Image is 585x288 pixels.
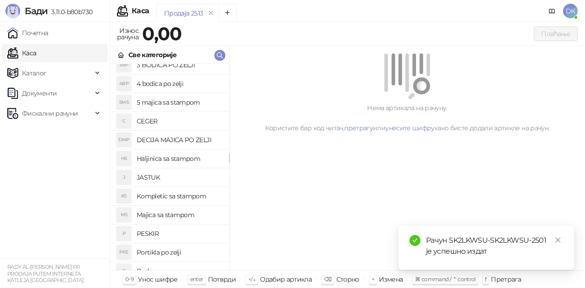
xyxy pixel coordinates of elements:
[137,226,222,241] h4: PESKIR
[117,114,131,128] div: C
[385,124,435,132] a: унесите шифру
[137,133,222,147] h4: DECIJA MAJICA PO ZELJI
[22,64,47,82] span: Каталог
[164,8,203,18] div: Продаја 2513
[22,84,57,102] span: Документи
[485,276,486,283] span: f
[117,95,131,110] div: 5MS
[142,22,181,45] strong: 0,00
[7,44,36,62] a: Каса
[426,235,563,257] div: Рачун SK2LKWSU-SK2LKWSU-2501 је успешно издат
[534,27,578,41] button: Плаћање
[117,189,131,203] div: KS
[117,133,131,147] div: DMP
[491,273,521,285] div: Претрага
[137,76,222,91] h4: 4 bodica po zelji
[545,4,559,18] a: Документација
[7,24,48,42] a: Почетна
[110,64,229,270] div: grid
[409,235,420,246] span: check-circle
[7,264,84,283] small: RADY AL-[PERSON_NAME] PR PRODAJA PUTEM INTERNETA KATLEJA [GEOGRAPHIC_DATA]
[240,103,574,133] div: Нема артикала на рачуну. Користите бар код читач, или како бисте додали артикле на рачун.
[379,273,403,285] div: Измена
[115,25,140,43] div: Износ рачуна
[128,50,176,60] div: Све категорије
[137,189,222,203] h4: Kompletic sa stampom
[117,245,131,260] div: PPZ
[137,114,222,128] h4: CEGER
[117,264,131,278] div: P
[372,276,374,283] span: +
[336,273,359,285] div: Сторно
[248,276,255,283] span: ↑/↓
[553,235,563,245] a: Close
[205,9,217,17] button: remove
[190,276,203,283] span: enter
[208,273,236,285] div: Потврди
[117,76,131,91] div: 4BP
[137,95,222,110] h4: 5 majica sa stampom
[48,8,92,16] span: 3.11.0-b80b730
[137,208,222,222] h4: Majica sa stampom
[137,151,222,166] h4: Haljinica sa stampom
[125,276,133,283] span: 0-9
[25,5,48,16] span: Бади
[117,151,131,166] div: HS
[117,208,131,222] div: MS
[137,245,222,260] h4: Portikla po zelji
[555,237,561,243] span: close
[138,273,178,285] div: Унос шифре
[415,276,476,283] span: ⌘ command / ⌃ control
[137,170,222,185] h4: JASTUK
[117,170,131,185] div: J
[218,4,237,22] button: Add tab
[563,4,578,18] span: DK
[137,58,222,72] h4: 3 BODICA PO ZELJI
[137,264,222,278] h4: Puzle
[324,276,331,283] span: ⌫
[260,273,312,285] div: Одабир артикла
[117,226,131,241] div: P
[5,4,20,18] img: Logo
[344,124,373,132] a: претрагу
[22,104,78,123] span: Фискални рачуни
[132,7,149,15] div: Каса
[117,58,131,72] div: 3BP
